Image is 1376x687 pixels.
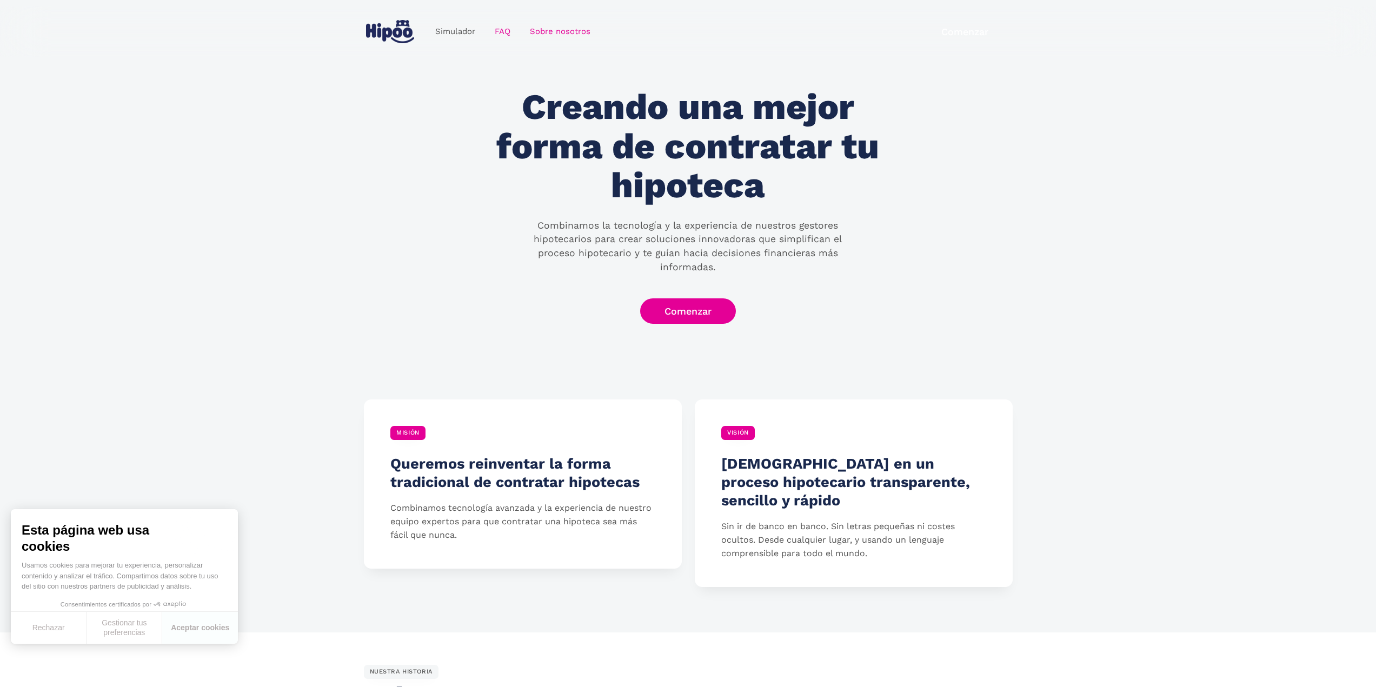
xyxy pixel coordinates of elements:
h1: Creando una mejor forma de contratar tu hipoteca [483,88,893,205]
div: VISIÓN [721,426,755,440]
a: Sobre nosotros [520,21,600,42]
a: home [364,16,417,48]
h4: [DEMOGRAPHIC_DATA] en un proceso hipotecario transparente, sencillo y rápido [721,455,986,510]
p: Combinamos tecnología avanzada y la experiencia de nuestro equipo expertos para que contratar una... [390,502,655,542]
h4: Queremos reinventar la forma tradicional de contratar hipotecas [390,455,655,491]
div: MISIÓN [390,426,426,440]
a: Comenzar [917,19,1013,44]
a: Comenzar [640,298,736,324]
p: Combinamos la tecnología y la experiencia de nuestros gestores hipotecarios para crear soluciones... [514,219,861,274]
p: Sin ir de banco en banco. Sin letras pequeñas ni costes ocultos. Desde cualquier lugar, y usando ... [721,520,986,560]
a: FAQ [485,21,520,42]
div: NUESTRA HISTORIA [364,665,438,679]
a: Simulador [426,21,485,42]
